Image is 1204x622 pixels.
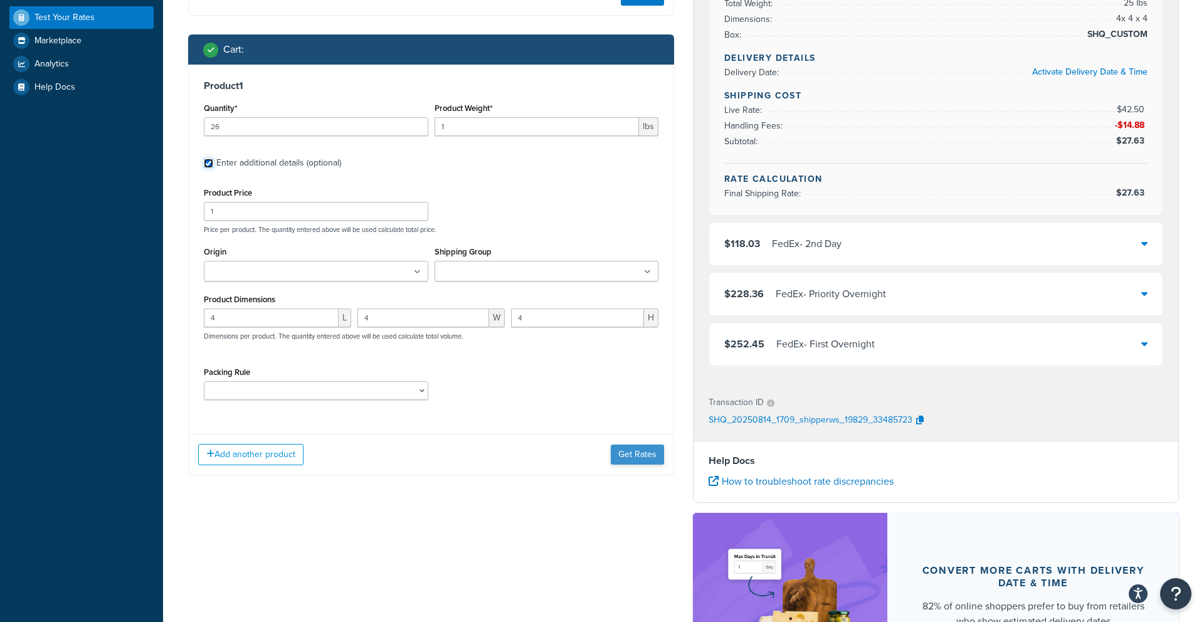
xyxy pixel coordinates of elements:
[724,103,765,117] span: Live Rate:
[204,80,658,92] h3: Product 1
[198,444,304,465] button: Add another product
[772,235,842,253] div: FedEx - 2nd Day
[1115,119,1148,132] span: -$14.88
[204,117,428,136] input: 0.0
[204,188,252,198] label: Product Price
[724,236,760,251] span: $118.03
[204,159,213,168] input: Enter additional details (optional)
[201,332,463,340] p: Dimensions per product. The quantity entered above will be used calculate total volume.
[724,28,744,41] span: Box:
[34,13,95,23] span: Test Your Rates
[204,295,275,304] label: Product Dimensions
[1116,186,1148,199] span: $27.63
[1116,134,1148,147] span: $27.63
[724,119,786,132] span: Handling Fees:
[709,394,764,411] p: Transaction ID
[223,44,244,55] h2: Cart :
[724,89,1148,102] h4: Shipping Cost
[216,154,341,172] div: Enter additional details (optional)
[1032,65,1148,78] a: Activate Delivery Date & Time
[724,13,775,26] span: Dimensions:
[709,411,912,430] p: SHQ_20250814_1709_shipperws_19829_33485723
[34,59,69,70] span: Analytics
[1084,27,1148,42] span: SHQ_CUSTOM
[9,6,154,29] a: Test Your Rates
[9,53,154,75] a: Analytics
[724,337,764,351] span: $252.45
[489,308,505,327] span: W
[709,453,1163,468] h4: Help Docs
[204,367,250,377] label: Packing Rule
[339,308,351,327] span: L
[776,335,875,353] div: FedEx - First Overnight
[776,285,886,303] div: FedEx - Priority Overnight
[724,51,1148,65] h4: Delivery Details
[435,103,492,113] label: Product Weight*
[724,135,761,148] span: Subtotal:
[644,308,658,327] span: H
[917,564,1149,589] div: Convert more carts with delivery date & time
[9,29,154,52] a: Marketplace
[724,287,764,301] span: $228.36
[724,187,804,200] span: Final Shipping Rate:
[611,445,664,465] button: Get Rates
[1160,578,1191,609] button: Open Resource Center
[204,103,237,113] label: Quantity*
[724,172,1148,186] h4: Rate Calculation
[204,247,226,256] label: Origin
[639,117,658,136] span: lbs
[435,117,640,136] input: 0.00
[435,247,492,256] label: Shipping Group
[201,225,662,234] p: Price per product. The quantity entered above will be used calculate total price.
[709,474,894,488] a: How to troubleshoot rate discrepancies
[1113,11,1148,26] span: 4 x 4 x 4
[9,76,154,98] a: Help Docs
[34,82,75,93] span: Help Docs
[724,66,782,79] span: Delivery Date:
[1117,103,1148,116] span: $42.50
[34,36,82,46] span: Marketplace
